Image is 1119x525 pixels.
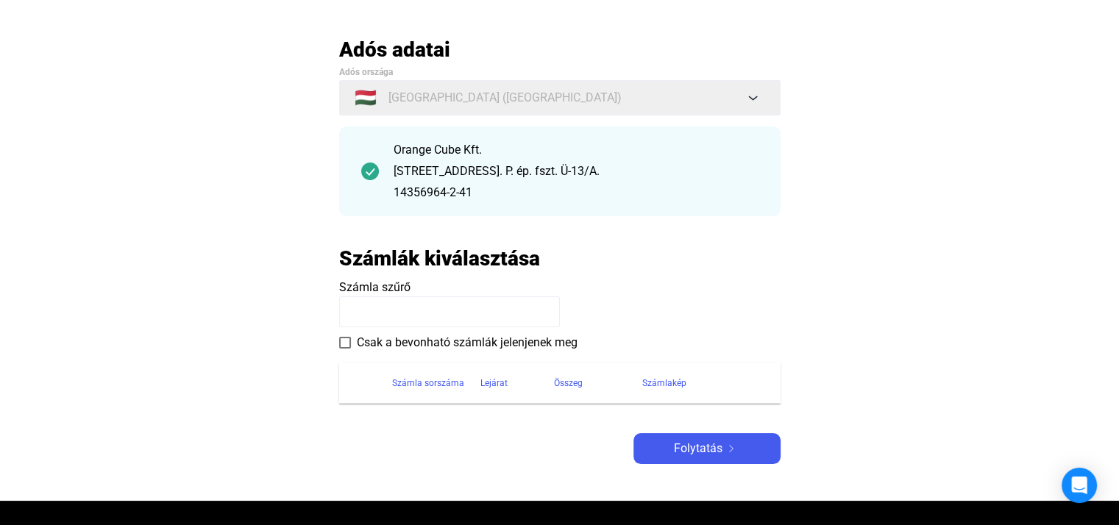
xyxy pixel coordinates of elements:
[339,67,393,77] span: Adós országa
[339,280,411,294] span: Számla szűrő
[1062,468,1097,503] div: Open Intercom Messenger
[361,162,379,180] img: checkmark-darker-green-circle
[392,374,464,392] div: Számla sorszáma
[355,89,377,107] span: 🇭🇺
[394,141,759,159] div: Orange Cube Kft.
[722,445,740,452] img: arrow-right-white
[339,37,781,63] h2: Adós adatai
[480,374,554,392] div: Lejárat
[339,80,781,115] button: 🇭🇺[GEOGRAPHIC_DATA] ([GEOGRAPHIC_DATA])
[394,184,759,201] div: 14356964-2-41
[357,334,578,351] span: Csak a bevonható számlák jelenjenek meg
[554,374,583,392] div: Összeg
[642,374,686,392] div: Számlakép
[554,374,642,392] div: Összeg
[394,162,759,180] div: [STREET_ADDRESS]. P. ép. fszt. Ü-13/A.
[392,374,480,392] div: Számla sorszáma
[480,374,508,392] div: Lejárat
[339,246,540,271] h2: Számlák kiválasztása
[642,374,763,392] div: Számlakép
[388,89,622,107] span: [GEOGRAPHIC_DATA] ([GEOGRAPHIC_DATA])
[674,440,722,457] span: Folytatás
[633,433,781,464] button: Folytatásarrow-right-white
